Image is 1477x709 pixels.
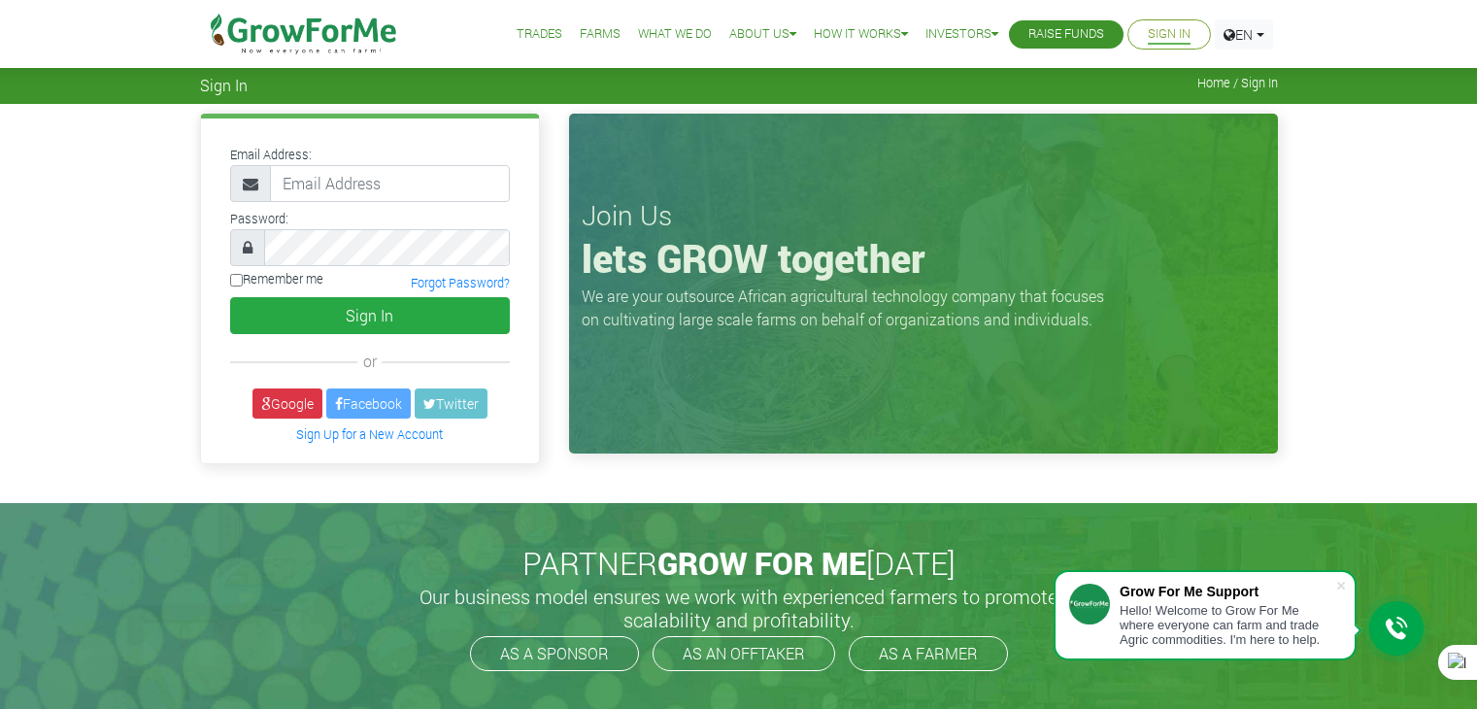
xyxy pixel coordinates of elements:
[582,235,1265,282] h1: lets GROW together
[200,76,248,94] span: Sign In
[270,165,510,202] input: Email Address
[230,350,510,373] div: or
[580,24,621,45] a: Farms
[849,636,1008,671] a: AS A FARMER
[517,24,562,45] a: Trades
[252,388,322,419] a: Google
[1028,24,1104,45] a: Raise Funds
[1148,24,1191,45] a: Sign In
[1215,19,1273,50] a: EN
[638,24,712,45] a: What We Do
[230,146,312,164] label: Email Address:
[230,274,243,287] input: Remember me
[1120,603,1335,647] div: Hello! Welcome to Grow For Me where everyone can farm and trade Agric commodities. I'm here to help.
[470,636,639,671] a: AS A SPONSOR
[208,545,1270,582] h2: PARTNER [DATE]
[653,636,835,671] a: AS AN OFFTAKER
[230,297,510,334] button: Sign In
[814,24,908,45] a: How it Works
[399,585,1079,631] h5: Our business model ensures we work with experienced farmers to promote scalability and profitabil...
[925,24,998,45] a: Investors
[1120,584,1335,599] div: Grow For Me Support
[230,270,323,288] label: Remember me
[582,285,1116,331] p: We are your outsource African agricultural technology company that focuses on cultivating large s...
[1197,76,1278,90] span: Home / Sign In
[230,210,288,228] label: Password:
[296,426,443,442] a: Sign Up for a New Account
[582,199,1265,232] h3: Join Us
[729,24,796,45] a: About Us
[411,275,510,290] a: Forgot Password?
[657,542,866,584] span: GROW FOR ME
